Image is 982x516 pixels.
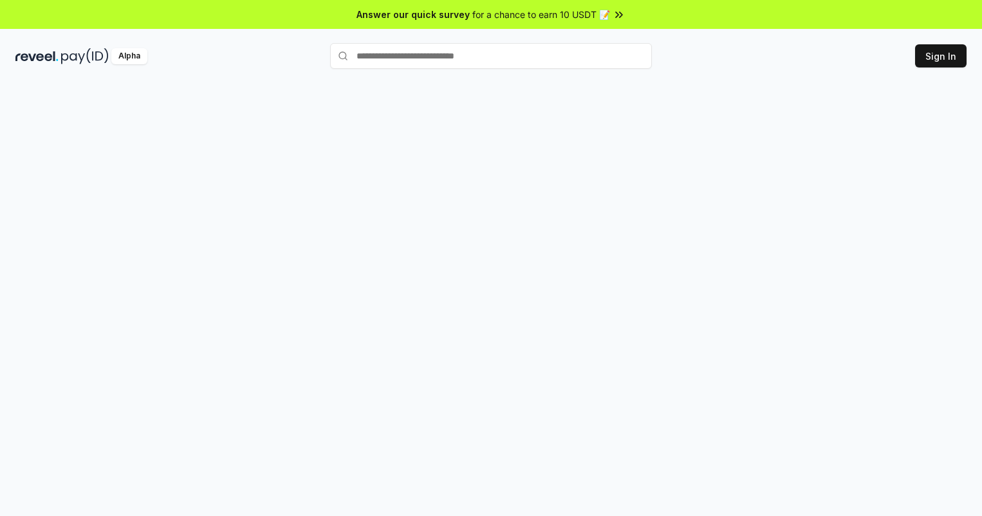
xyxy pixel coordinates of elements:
div: Alpha [111,48,147,64]
img: reveel_dark [15,48,59,64]
button: Sign In [915,44,967,67]
span: for a chance to earn 10 USDT 📝 [472,8,610,21]
span: Answer our quick survey [357,8,470,21]
img: pay_id [61,48,109,64]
